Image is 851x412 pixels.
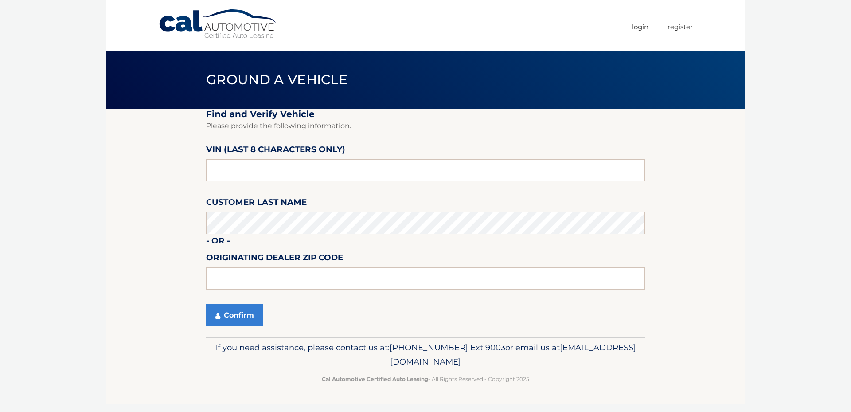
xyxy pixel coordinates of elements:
a: Cal Automotive [158,9,278,40]
p: - All Rights Reserved - Copyright 2025 [212,374,639,384]
label: Originating Dealer Zip Code [206,251,343,267]
label: Customer Last Name [206,196,307,212]
label: - or - [206,234,230,251]
strong: Cal Automotive Certified Auto Leasing [322,376,428,382]
span: [PHONE_NUMBER] Ext 9003 [390,342,505,353]
p: Please provide the following information. [206,120,645,132]
label: VIN (last 8 characters only) [206,143,345,159]
button: Confirm [206,304,263,326]
p: If you need assistance, please contact us at: or email us at [212,341,639,369]
a: Login [632,20,648,34]
span: Ground a Vehicle [206,71,347,88]
a: Register [668,20,693,34]
h2: Find and Verify Vehicle [206,109,645,120]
